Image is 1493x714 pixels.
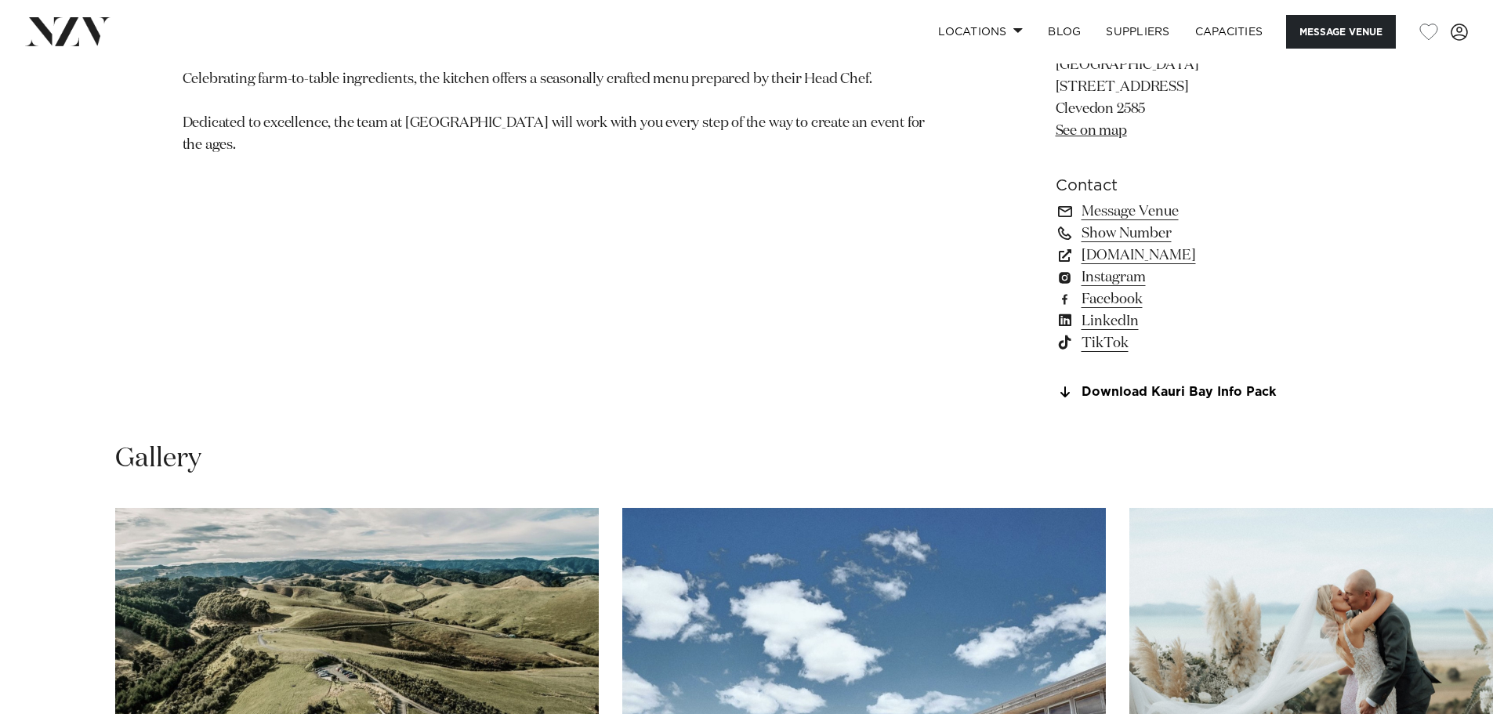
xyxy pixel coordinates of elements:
a: [DOMAIN_NAME] [1056,245,1311,266]
a: TikTok [1056,332,1311,354]
a: LinkedIn [1056,310,1311,332]
a: Show Number [1056,223,1311,245]
p: [GEOGRAPHIC_DATA] [STREET_ADDRESS] Clevedon 2585 [1056,55,1311,143]
a: Capacities [1183,15,1276,49]
a: Download Kauri Bay Info Pack [1056,386,1311,400]
a: Locations [926,15,1035,49]
h2: Gallery [115,441,201,477]
a: Instagram [1056,266,1311,288]
a: Message Venue [1056,201,1311,223]
button: Message Venue [1286,15,1396,49]
a: See on map [1056,124,1127,138]
a: SUPPLIERS [1093,15,1182,49]
a: BLOG [1035,15,1093,49]
img: nzv-logo.png [25,17,111,45]
a: Facebook [1056,288,1311,310]
h6: Contact [1056,174,1311,198]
